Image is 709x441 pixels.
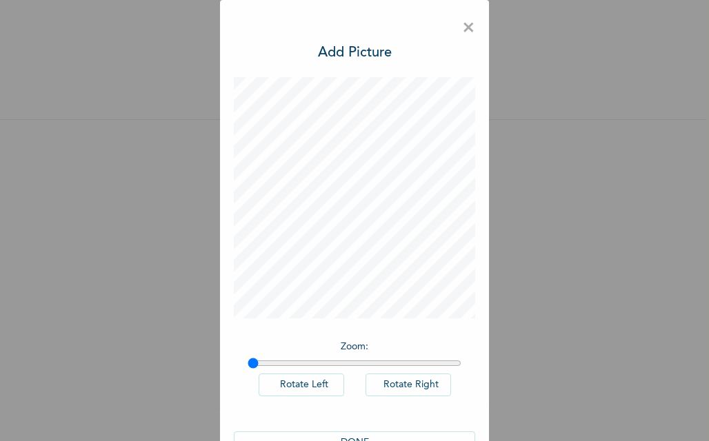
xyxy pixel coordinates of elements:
[248,340,461,354] p: Zoom :
[318,43,392,63] h3: Add Picture
[462,14,475,43] span: ×
[366,373,451,396] button: Rotate Right
[259,373,344,396] button: Rotate Left
[229,253,477,309] span: Please add a recent Passport Photograph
